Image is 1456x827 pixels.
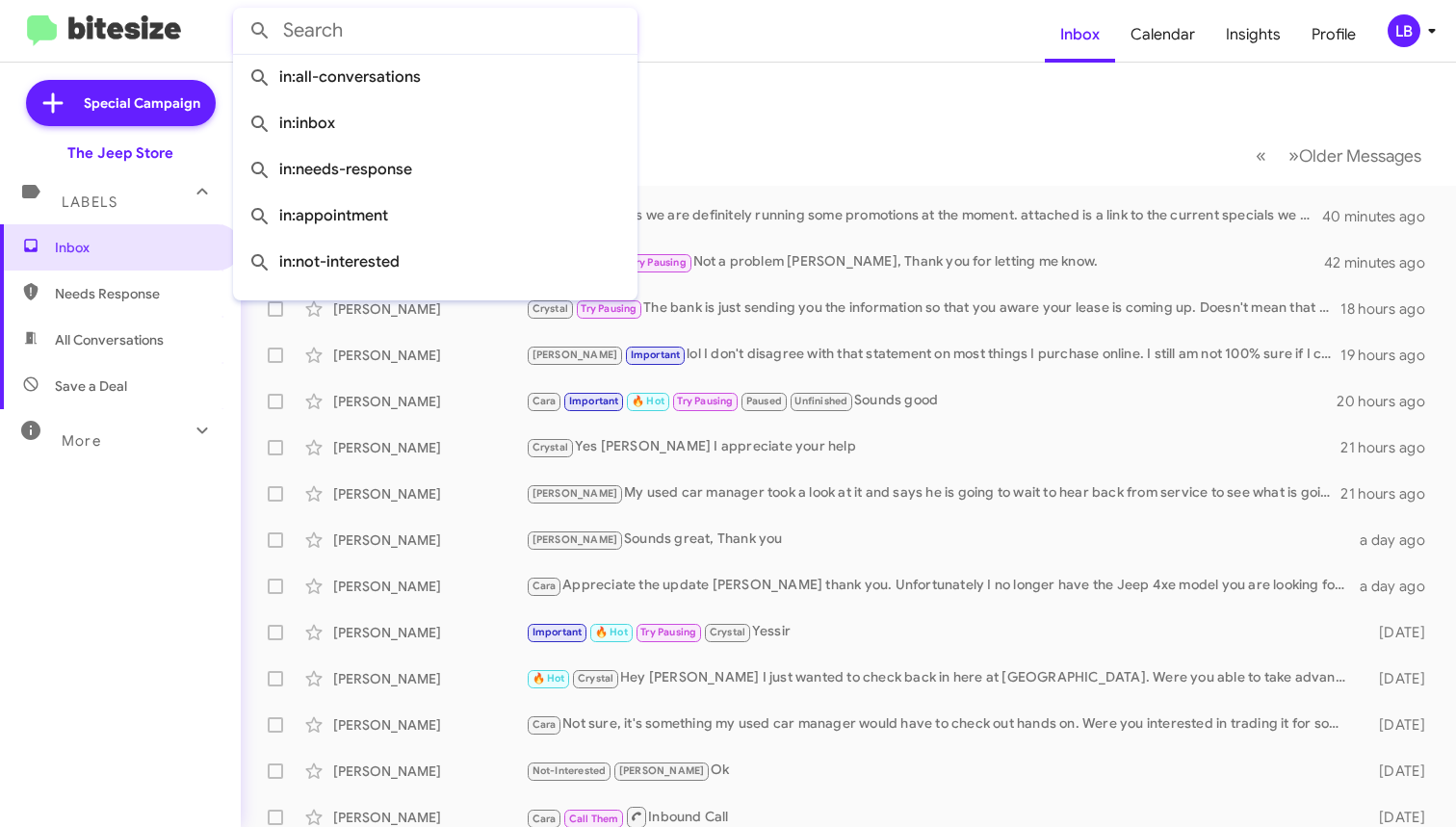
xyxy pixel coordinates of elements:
span: in:not-interested [248,239,622,285]
div: My used car manager took a look at it and says he is going to wait to hear back from service to s... [526,482,1340,504]
span: in:needs-response [248,146,622,193]
div: [DATE] [1355,808,1441,827]
a: Inbox [1045,7,1115,63]
div: 40 minutes ago [1325,207,1441,226]
span: Needs Response [55,284,219,303]
div: Not sure, it's something my used car manager would have to check out hands on. Were you intereste... [526,713,1355,736]
span: Important [569,395,619,407]
div: Sounds good [526,390,1337,412]
div: [PERSON_NAME] [333,715,526,735]
div: Yessir [526,621,1355,643]
div: [PERSON_NAME] [333,530,526,550]
span: Crystal [533,302,568,315]
span: Crystal [578,672,613,685]
div: Hey [PERSON_NAME] I just wanted to check back in here at [GEOGRAPHIC_DATA]. Were you able to take... [526,667,1355,689]
div: 20 hours ago [1337,392,1441,411]
span: Cara [533,813,557,825]
span: 🔥 Hot [632,395,664,407]
div: [PERSON_NAME] [333,299,526,319]
div: [DATE] [1355,715,1441,735]
div: a day ago [1355,577,1441,596]
span: More [62,432,101,450]
span: Cara [533,395,557,407]
div: Sounds great, Thank you [526,529,1355,551]
a: Insights [1210,7,1296,63]
span: [PERSON_NAME] [533,533,618,546]
span: [PERSON_NAME] [533,349,618,361]
a: Special Campaign [26,80,216,126]
div: 21 hours ago [1340,484,1441,504]
span: in:appointment [248,193,622,239]
span: 🔥 Hot [595,626,628,638]
span: 🔥 Hot [533,672,565,685]
div: [PERSON_NAME] [333,484,526,504]
nav: Page navigation example [1245,136,1433,175]
div: a day ago [1355,530,1441,550]
span: Important [631,349,681,361]
div: 18 hours ago [1340,299,1441,319]
div: Not a problem [PERSON_NAME], Thank you for letting me know. [526,251,1325,273]
a: Calendar [1115,7,1210,63]
span: Try Pausing [631,256,687,269]
div: [PERSON_NAME] [333,669,526,688]
div: 19 hours ago [1340,346,1441,365]
div: 21 hours ago [1340,438,1441,457]
span: « [1256,143,1266,168]
span: Save a Deal [55,376,127,396]
div: [PERSON_NAME] [333,623,526,642]
button: Next [1277,136,1433,175]
span: Labels [62,194,117,211]
span: Inbox [55,238,219,257]
div: Appreciate the update [PERSON_NAME] thank you. Unfortunately I no longer have the Jeep 4xe model ... [526,575,1355,597]
div: lol I don't disagree with that statement on most things I purchase online. I still am not 100% su... [526,344,1340,366]
span: » [1288,143,1299,168]
div: LB [1388,14,1420,47]
div: [PERSON_NAME] [333,346,526,365]
button: Previous [1244,136,1278,175]
span: Special Campaign [84,93,200,113]
span: Call Them [569,813,619,825]
span: in:all-conversations [248,54,622,100]
div: Yes we are definitely running some promotions at the moment. attached is a link to the current sp... [526,205,1325,227]
div: [PERSON_NAME] [333,577,526,596]
span: in:inbox [248,100,622,146]
button: LB [1371,14,1435,47]
div: The Jeep Store [67,143,173,163]
div: The bank is just sending you the information so that you aware your lease is coming up. Doesn't m... [526,297,1340,320]
span: Try Pausing [677,395,733,407]
div: 42 minutes ago [1325,253,1441,272]
span: [PERSON_NAME] [533,487,618,500]
span: Try Pausing [640,626,696,638]
div: Ok [526,760,1355,782]
a: Profile [1296,7,1371,63]
div: [PERSON_NAME] [333,808,526,827]
div: [PERSON_NAME] [333,392,526,411]
span: Not-Interested [533,764,607,777]
span: in:sold-verified [248,285,622,331]
input: Search [233,8,637,54]
div: [PERSON_NAME] [333,438,526,457]
span: Cara [533,580,557,592]
span: Older Messages [1299,145,1421,167]
div: [DATE] [1355,669,1441,688]
span: Try Pausing [581,302,637,315]
span: [PERSON_NAME] [619,764,705,777]
span: Crystal [533,441,568,453]
span: All Conversations [55,330,164,349]
span: Paused [746,395,782,407]
span: Important [533,626,583,638]
div: [DATE] [1355,623,1441,642]
div: [DATE] [1355,762,1441,781]
div: Yes [PERSON_NAME] I appreciate your help [526,436,1340,458]
span: Unfinished [794,395,847,407]
span: Cara [533,718,557,731]
div: [PERSON_NAME] [333,762,526,781]
span: Crystal [710,626,745,638]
